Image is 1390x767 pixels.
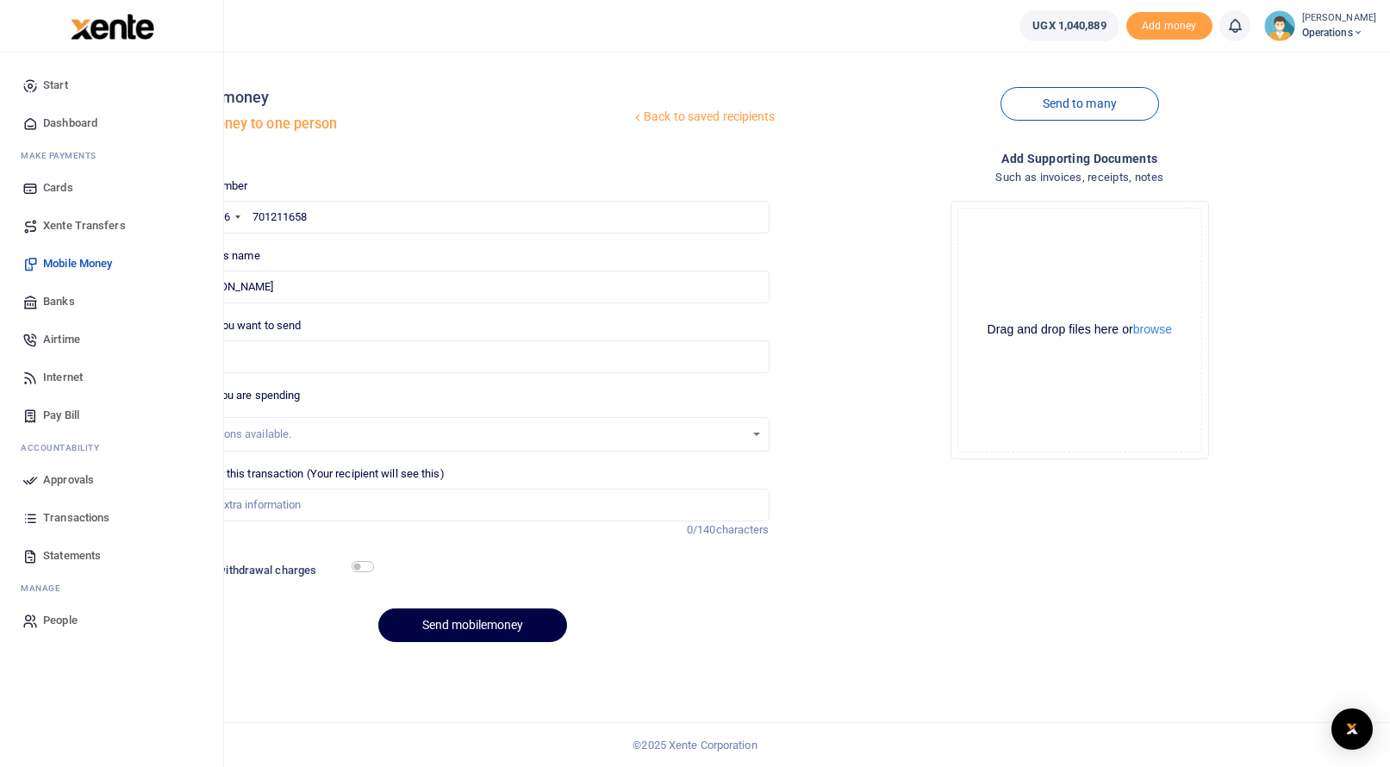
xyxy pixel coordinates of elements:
[176,317,301,334] label: Amount you want to send
[169,115,631,133] h5: Send money to one person
[14,321,209,359] a: Airtime
[1331,708,1373,750] div: Open Intercom Messenger
[1126,12,1212,41] span: Add money
[43,547,101,564] span: Statements
[783,168,1376,187] h4: Such as invoices, receipts, notes
[14,245,209,283] a: Mobile Money
[687,523,716,536] span: 0/140
[14,499,209,537] a: Transactions
[14,434,209,461] li: Ac
[14,207,209,245] a: Xente Transfers
[631,102,776,133] a: Back to saved recipients
[1032,17,1106,34] span: UGX 1,040,889
[1013,10,1125,41] li: Wallet ballance
[378,608,567,642] button: Send mobilemoney
[14,283,209,321] a: Banks
[43,369,83,386] span: Internet
[1126,18,1212,31] a: Add money
[14,461,209,499] a: Approvals
[43,217,126,234] span: Xente Transfers
[1126,12,1212,41] li: Toup your wallet
[176,387,300,404] label: Reason you are spending
[71,14,154,40] img: logo-large
[951,201,1209,459] div: File Uploader
[43,255,112,272] span: Mobile Money
[14,104,209,142] a: Dashboard
[43,115,97,132] span: Dashboard
[169,88,631,107] h4: Mobile money
[1019,10,1119,41] a: UGX 1,040,889
[1264,10,1376,41] a: profile-user [PERSON_NAME] Operations
[1133,323,1172,335] button: browse
[14,169,209,207] a: Cards
[43,331,80,348] span: Airtime
[14,396,209,434] a: Pay Bill
[176,271,769,303] input: MTN & Airtel numbers are validated
[716,523,770,536] span: characters
[14,575,209,602] li: M
[43,612,78,629] span: People
[43,77,68,94] span: Start
[176,340,769,373] input: UGX
[43,471,94,489] span: Approvals
[178,564,366,577] h6: Include withdrawal charges
[1000,87,1159,121] a: Send to many
[29,149,97,162] span: ake Payments
[29,582,61,595] span: anage
[14,66,209,104] a: Start
[14,359,209,396] a: Internet
[1302,11,1376,26] small: [PERSON_NAME]
[1264,10,1295,41] img: profile-user
[14,602,209,639] a: People
[14,537,209,575] a: Statements
[34,441,99,454] span: countability
[69,19,154,32] a: logo-small logo-large logo-large
[958,321,1201,338] div: Drag and drop files here or
[176,489,769,521] input: Enter extra information
[189,426,744,443] div: No options available.
[176,465,445,483] label: Memo for this transaction (Your recipient will see this)
[1302,25,1376,41] span: Operations
[176,201,769,234] input: Enter phone number
[43,293,75,310] span: Banks
[783,149,1376,168] h4: Add supporting Documents
[14,142,209,169] li: M
[43,407,79,424] span: Pay Bill
[43,179,73,196] span: Cards
[43,509,109,527] span: Transactions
